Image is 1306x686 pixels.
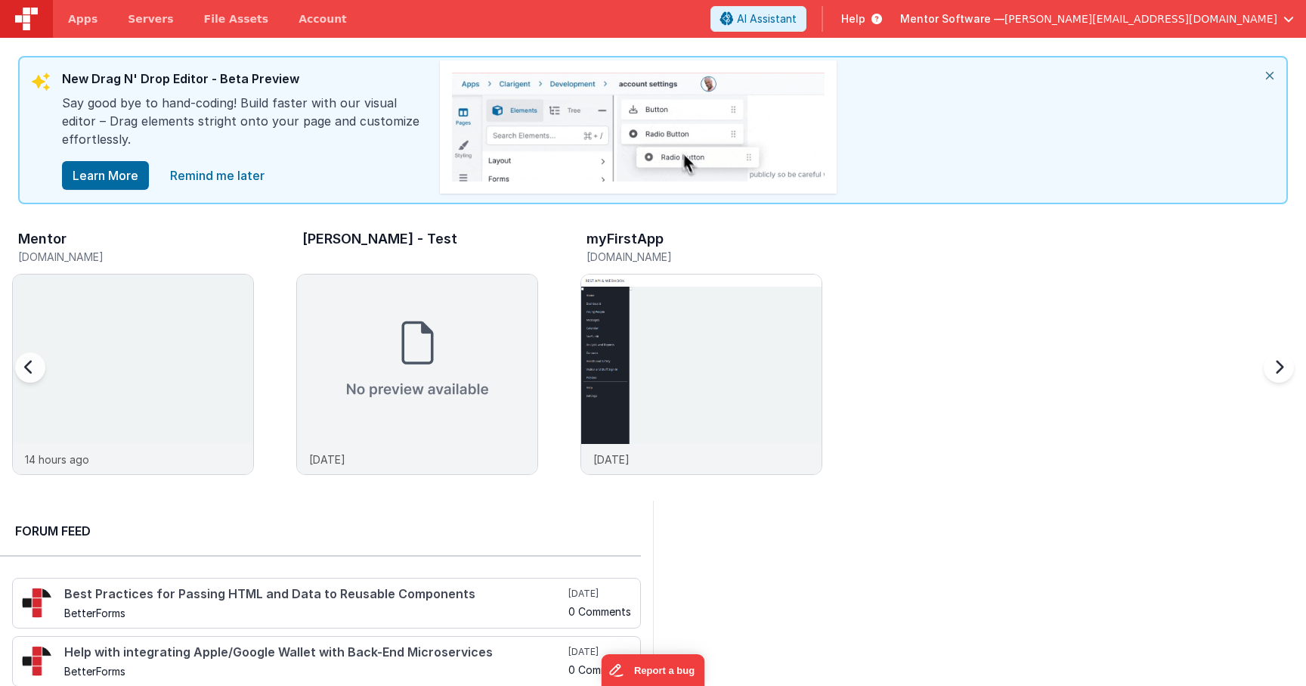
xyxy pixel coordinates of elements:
h5: 0 Comments [568,664,631,675]
h5: BetterForms [64,607,565,619]
a: Best Practices for Passing HTML and Data to Reusable Components BetterForms [DATE] 0 Comments [12,578,641,629]
span: Apps [68,11,97,26]
button: AI Assistant [710,6,806,32]
a: close [161,160,274,191]
h5: BetterForms [64,666,565,677]
p: [DATE] [309,452,345,467]
h5: 0 Comments [568,606,631,617]
span: Help [841,11,865,26]
p: [DATE] [593,452,630,467]
span: Mentor Software — [900,11,1004,26]
h3: Mentor [18,231,67,247]
h5: [DATE] [568,588,631,600]
span: [PERSON_NAME][EMAIL_ADDRESS][DOMAIN_NAME] [1004,11,1277,26]
h4: Help with integrating Apple/Google Wallet with Back-End Microservices [64,646,565,660]
span: Servers [128,11,173,26]
div: New Drag N' Drop Editor - Beta Preview [62,70,425,94]
div: Say good bye to hand-coding! Build faster with our visual editor – Drag elements stright onto you... [62,94,425,160]
h5: [DOMAIN_NAME] [18,251,254,262]
h4: Best Practices for Passing HTML and Data to Reusable Components [64,588,565,601]
h5: [DATE] [568,646,631,658]
span: File Assets [204,11,269,26]
button: Learn More [62,161,149,190]
button: Mentor Software — [PERSON_NAME][EMAIL_ADDRESS][DOMAIN_NAME] [900,11,1294,26]
i: close [1253,57,1286,94]
h5: [DOMAIN_NAME] [586,251,822,262]
img: 295_2.png [22,646,52,676]
iframe: Marker.io feedback button [602,654,705,686]
h3: myFirstApp [586,231,664,247]
h2: Forum Feed [15,522,626,540]
span: AI Assistant [737,11,797,26]
img: 295_2.png [22,588,52,618]
h3: [PERSON_NAME] - Test [302,231,457,247]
